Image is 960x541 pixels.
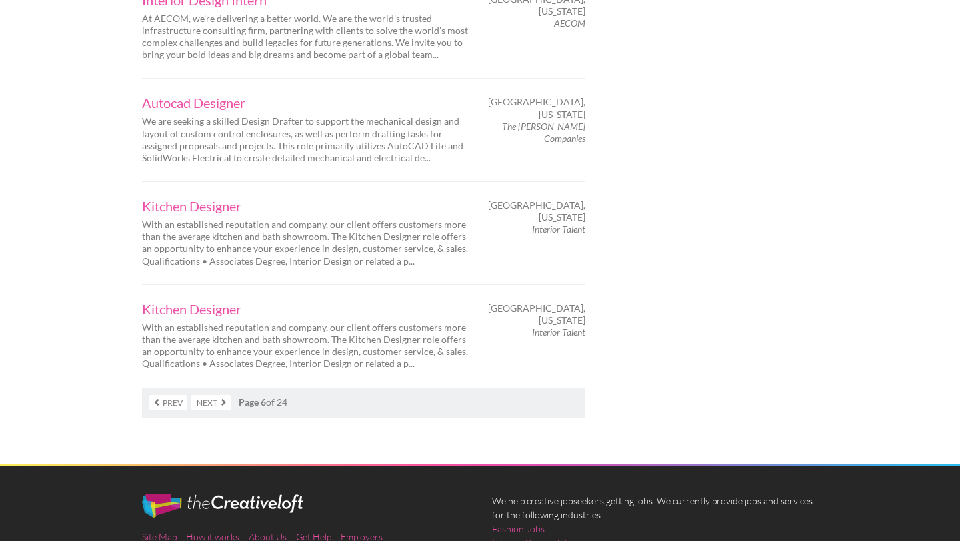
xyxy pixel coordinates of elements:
[149,395,187,410] a: Prev
[488,96,585,120] span: [GEOGRAPHIC_DATA], [US_STATE]
[488,302,585,326] span: [GEOGRAPHIC_DATA], [US_STATE]
[142,302,469,316] a: Kitchen Designer
[142,322,469,370] p: With an established reputation and company, our client offers customers more than the average kit...
[239,396,266,408] strong: Page 6
[492,522,545,536] a: Fashion Jobs
[142,494,303,518] img: The Creative Loft
[554,17,585,29] em: AECOM
[502,121,585,144] em: The [PERSON_NAME] Companies
[532,223,585,235] em: Interior Talent
[532,326,585,338] em: Interior Talent
[142,115,469,164] p: We are seeking a skilled Design Drafter to support the mechanical design and layout of custom con...
[142,388,585,418] nav: of 24
[142,13,469,61] p: At AECOM, we're delivering a better world. We are the world's trusted infrastructure consulting f...
[191,395,231,410] a: Next
[142,96,469,109] a: Autocad Designer
[142,219,469,267] p: With an established reputation and company, our client offers customers more than the average kit...
[488,199,585,223] span: [GEOGRAPHIC_DATA], [US_STATE]
[142,199,469,213] a: Kitchen Designer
